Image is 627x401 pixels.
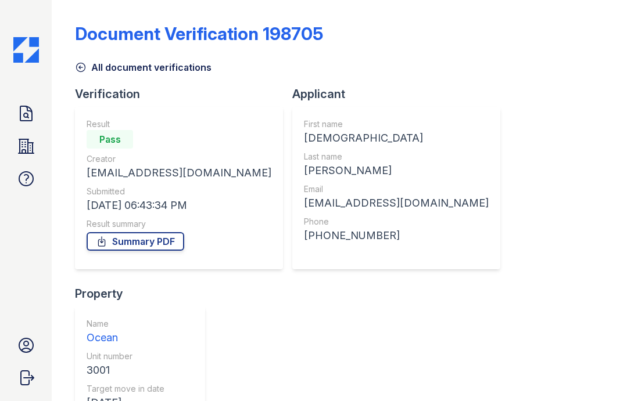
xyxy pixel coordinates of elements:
div: [PHONE_NUMBER] [304,227,489,244]
a: Name Ocean [87,318,164,346]
div: Unit number [87,351,164,362]
div: Document Verification 198705 [75,23,323,44]
div: [PERSON_NAME] [304,162,489,179]
div: Phone [304,216,489,227]
div: Result [87,118,271,130]
div: Ocean [87,330,164,346]
div: Verification [75,86,292,102]
div: Submitted [87,186,271,197]
div: Target move in date [87,383,164,395]
div: First name [304,118,489,130]
div: Last name [304,151,489,162]
div: 3001 [87,362,164,378]
div: Result summary [87,218,271,230]
div: Applicant [292,86,510,102]
div: Email [304,183,489,195]
div: [EMAIL_ADDRESS][DOMAIN_NAME] [304,195,489,211]
div: Creator [87,153,271,165]
div: Name [87,318,164,330]
div: Property [75,286,214,302]
div: [DEMOGRAPHIC_DATA] [304,130,489,146]
img: CE_Icon_Blue-c292c112584629df590d857e76928e9f676e5b41ef8f769ba2f05ee15b207248.png [13,37,39,63]
div: Pass [87,130,133,149]
div: [EMAIL_ADDRESS][DOMAIN_NAME] [87,165,271,181]
a: Summary PDF [87,232,184,251]
div: [DATE] 06:43:34 PM [87,197,271,214]
a: All document verifications [75,60,212,74]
